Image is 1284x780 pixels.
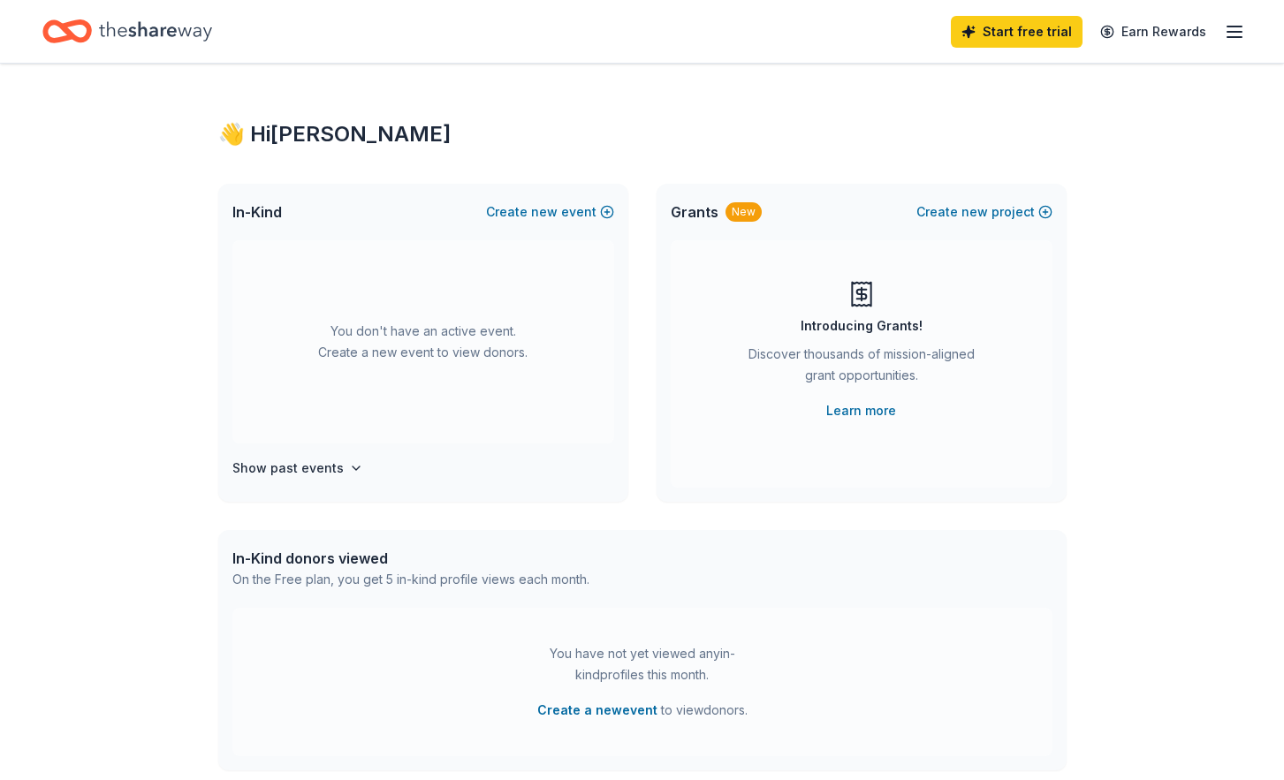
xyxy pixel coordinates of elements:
[741,344,982,393] div: Discover thousands of mission-aligned grant opportunities.
[232,569,589,590] div: On the Free plan, you get 5 in-kind profile views each month.
[537,700,748,721] span: to view donors .
[801,315,923,337] div: Introducing Grants!
[232,458,363,479] button: Show past events
[232,201,282,223] span: In-Kind
[486,201,614,223] button: Createnewevent
[532,643,753,685] div: You have not yet viewed any in-kind profiles this month.
[218,120,1067,148] div: 👋 Hi [PERSON_NAME]
[232,240,614,443] div: You don't have an active event. Create a new event to view donors.
[42,11,212,52] a: Home
[951,16,1083,48] a: Start free trial
[1090,16,1217,48] a: Earn Rewards
[531,201,558,223] span: new
[961,201,988,223] span: new
[232,458,344,479] h4: Show past events
[916,201,1052,223] button: Createnewproject
[232,548,589,569] div: In-Kind donors viewed
[537,700,657,721] button: Create a newevent
[671,201,718,223] span: Grants
[726,202,762,222] div: New
[826,400,896,421] a: Learn more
